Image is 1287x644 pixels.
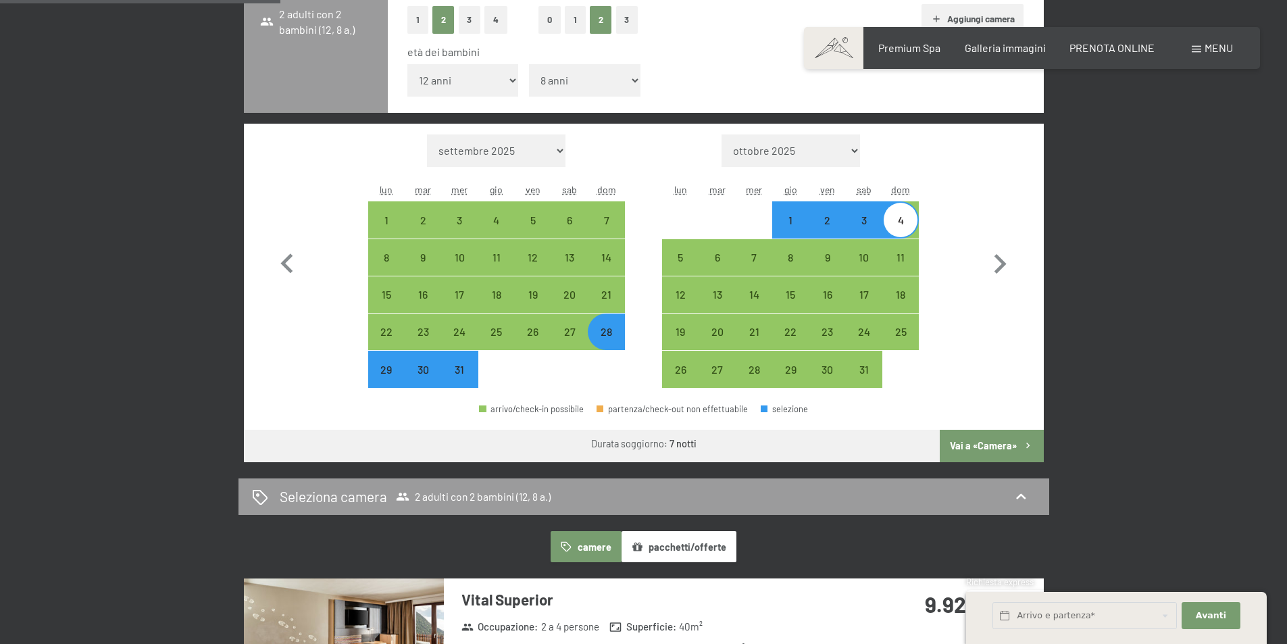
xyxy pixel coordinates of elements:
[368,201,405,238] div: Mon Dec 01 2025
[736,239,772,276] div: arrivo/check-in possibile
[479,405,584,414] div: arrivo/check-in possibile
[809,201,845,238] div: arrivo/check-in possibile
[737,252,771,286] div: 7
[551,201,588,238] div: Sat Dec 06 2025
[736,314,772,350] div: Wed Jan 21 2026
[441,239,478,276] div: arrivo/check-in possibile
[406,326,440,360] div: 23
[670,438,697,449] b: 7 notti
[590,6,612,34] button: 2
[441,201,478,238] div: Wed Dec 03 2025
[737,364,771,398] div: 28
[480,326,513,360] div: 25
[882,239,919,276] div: arrivo/check-in possibile
[597,405,748,414] div: partenza/check-out non effettuabile
[809,314,845,350] div: Fri Jan 23 2026
[368,276,405,313] div: Mon Dec 15 2025
[699,314,736,350] div: arrivo/check-in possibile
[662,314,699,350] div: arrivo/check-in possibile
[553,326,586,360] div: 27
[490,184,503,195] abbr: giovedì
[588,276,624,313] div: arrivo/check-in possibile
[846,201,882,238] div: Sat Jan 03 2026
[1182,602,1240,630] button: Avanti
[699,239,736,276] div: arrivo/check-in possibile
[407,45,1013,59] div: età dei bambini
[443,364,476,398] div: 31
[589,252,623,286] div: 14
[516,289,550,323] div: 19
[736,239,772,276] div: Wed Jan 07 2026
[368,239,405,276] div: Mon Dec 08 2025
[663,364,697,398] div: 26
[966,576,1034,587] span: Richiesta express
[443,289,476,323] div: 17
[699,239,736,276] div: Tue Jan 06 2026
[1069,41,1155,54] a: PRENOTA ONLINE
[480,289,513,323] div: 18
[846,314,882,350] div: Sat Jan 24 2026
[746,184,762,195] abbr: mercoledì
[699,351,736,387] div: arrivo/check-in possibile
[405,314,441,350] div: arrivo/check-in possibile
[774,289,807,323] div: 15
[847,289,881,323] div: 17
[541,620,599,634] span: 2 a 4 persone
[980,134,1019,389] button: Mese successivo
[551,276,588,313] div: Sat Dec 20 2025
[772,314,809,350] div: arrivo/check-in possibile
[515,239,551,276] div: arrivo/check-in possibile
[588,239,624,276] div: arrivo/check-in possibile
[526,184,540,195] abbr: venerdì
[882,276,919,313] div: arrivo/check-in possibile
[846,351,882,387] div: Sat Jan 31 2026
[515,276,551,313] div: Fri Dec 19 2025
[736,276,772,313] div: arrivo/check-in possibile
[441,314,478,350] div: arrivo/check-in possibile
[662,239,699,276] div: Mon Jan 05 2026
[809,276,845,313] div: arrivo/check-in possibile
[1205,41,1233,54] span: Menu
[406,364,440,398] div: 30
[882,201,919,238] div: Sun Jan 04 2026
[699,276,736,313] div: Tue Jan 13 2026
[368,351,405,387] div: arrivo/check-in non effettuabile
[809,351,845,387] div: Fri Jan 30 2026
[609,620,676,634] strong: Superficie :
[551,531,621,562] button: camere
[772,201,809,238] div: arrivo/check-in possibile
[588,314,624,350] div: Sun Dec 28 2025
[589,215,623,249] div: 7
[774,326,807,360] div: 22
[878,41,940,54] a: Premium Spa
[478,314,515,350] div: Thu Dec 25 2025
[406,289,440,323] div: 16
[922,4,1024,34] button: Aggiungi camera
[882,314,919,350] div: Sun Jan 25 2026
[588,201,624,238] div: arrivo/check-in possibile
[405,201,441,238] div: arrivo/check-in possibile
[516,252,550,286] div: 12
[809,239,845,276] div: Fri Jan 09 2026
[405,351,441,387] div: Tue Dec 30 2025
[701,252,734,286] div: 6
[847,326,881,360] div: 24
[441,239,478,276] div: Wed Dec 10 2025
[478,276,515,313] div: Thu Dec 18 2025
[565,6,586,34] button: 1
[809,201,845,238] div: Fri Jan 02 2026
[443,252,476,286] div: 10
[679,620,703,634] span: 40 m²
[461,589,863,610] h3: Vital Superior
[662,314,699,350] div: Mon Jan 19 2026
[809,276,845,313] div: Fri Jan 16 2026
[882,314,919,350] div: arrivo/check-in possibile
[405,276,441,313] div: Tue Dec 16 2025
[443,326,476,360] div: 24
[736,314,772,350] div: arrivo/check-in possibile
[589,326,623,360] div: 28
[553,215,586,249] div: 6
[441,351,478,387] div: arrivo/check-in non effettuabile
[516,215,550,249] div: 5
